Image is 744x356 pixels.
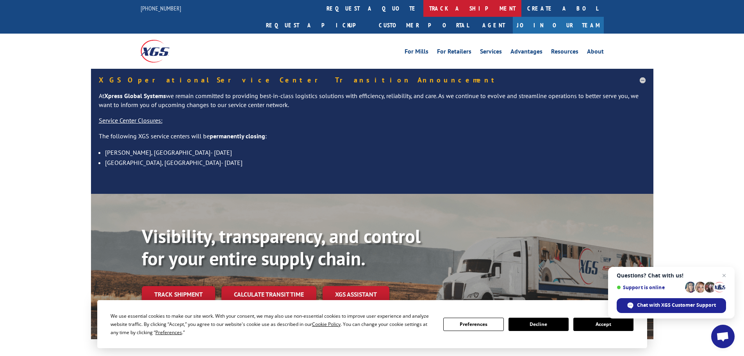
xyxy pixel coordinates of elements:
a: Calculate transit time [221,286,316,303]
div: Cookie Consent Prompt [97,300,647,348]
button: Accept [573,318,633,331]
a: Customer Portal [373,17,475,34]
a: For Mills [405,48,428,57]
button: Preferences [443,318,503,331]
span: Preferences [155,329,182,336]
span: Support is online [617,284,682,290]
a: [PHONE_NUMBER] [141,4,181,12]
li: [PERSON_NAME], [GEOGRAPHIC_DATA]- [DATE] [105,147,646,157]
strong: permanently closing [210,132,265,140]
a: Open chat [711,325,735,348]
span: Questions? Chat with us! [617,272,726,279]
span: Cookie Policy [312,321,341,327]
u: Service Center Closures: [99,116,162,124]
span: Chat with XGS Customer Support [637,302,716,309]
a: Track shipment [142,286,215,302]
p: At we remain committed to providing best-in-class logistics solutions with efficiency, reliabilit... [99,91,646,116]
button: Decline [508,318,569,331]
p: The following XGS service centers will be : [99,132,646,147]
a: Services [480,48,502,57]
b: Visibility, transparency, and control for your entire supply chain. [142,224,421,271]
a: Request a pickup [260,17,373,34]
span: Chat with XGS Customer Support [617,298,726,313]
div: We use essential cookies to make our site work. With your consent, we may also use non-essential ... [111,312,434,336]
a: Advantages [510,48,542,57]
li: [GEOGRAPHIC_DATA], [GEOGRAPHIC_DATA]- [DATE] [105,157,646,168]
a: Join Our Team [513,17,604,34]
a: For Retailers [437,48,471,57]
a: About [587,48,604,57]
a: Resources [551,48,578,57]
a: Agent [475,17,513,34]
a: XGS ASSISTANT [323,286,389,303]
strong: Xpress Global Systems [104,92,166,100]
h5: XGS Operational Service Center Transition Announcement [99,77,646,84]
